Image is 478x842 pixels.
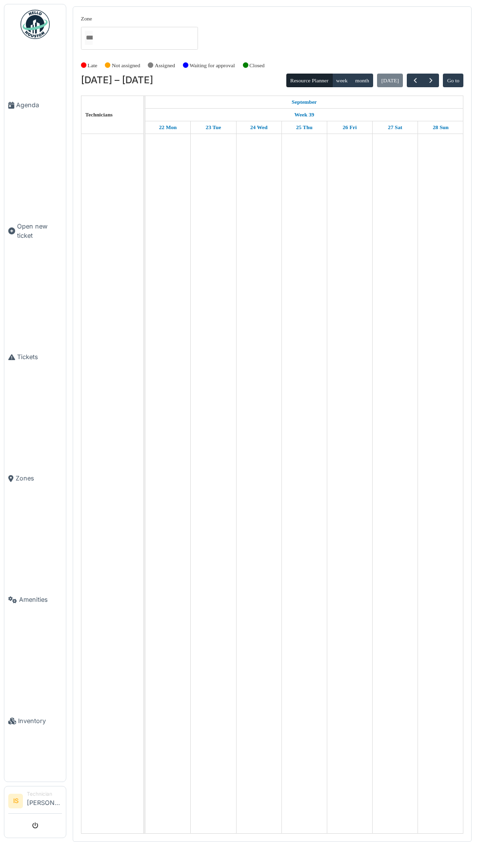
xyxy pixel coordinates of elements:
span: Amenities [19,595,62,604]
li: IS [8,794,23,808]
span: Agenda [16,100,62,110]
button: Resource Planner [286,74,333,87]
a: September 26, 2025 [340,121,359,134]
a: Inventory [4,660,66,782]
div: Technician [27,790,62,798]
a: Agenda [4,44,66,166]
label: Waiting for approval [190,61,235,70]
span: Inventory [18,716,62,726]
label: Not assigned [112,61,140,70]
label: Assigned [155,61,175,70]
span: Technicians [85,112,113,117]
label: Closed [249,61,264,70]
a: September 23, 2025 [203,121,223,134]
button: Next week [423,74,439,88]
li: [PERSON_NAME] [27,790,62,811]
a: Open new ticket [4,166,66,296]
a: September 25, 2025 [294,121,315,134]
a: September 22, 2025 [289,96,319,108]
a: September 22, 2025 [157,121,179,134]
a: IS Technician[PERSON_NAME] [8,790,62,814]
h2: [DATE] – [DATE] [81,75,153,86]
span: Open new ticket [17,222,62,240]
a: September 24, 2025 [248,121,270,134]
a: Week 39 [292,109,317,121]
button: Go to [443,74,463,87]
a: September 27, 2025 [385,121,405,134]
a: Amenities [4,539,66,660]
span: Zones [16,474,62,483]
img: Badge_color-CXgf-gQk.svg [20,10,50,39]
label: Zone [81,15,92,23]
button: Previous week [407,74,423,88]
a: Zones [4,418,66,539]
label: Late [88,61,98,70]
button: month [351,74,373,87]
span: Tickets [17,352,62,362]
a: September 28, 2025 [430,121,451,134]
input: All [85,31,93,45]
a: Tickets [4,296,66,418]
button: week [332,74,352,87]
button: [DATE] [377,74,403,87]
